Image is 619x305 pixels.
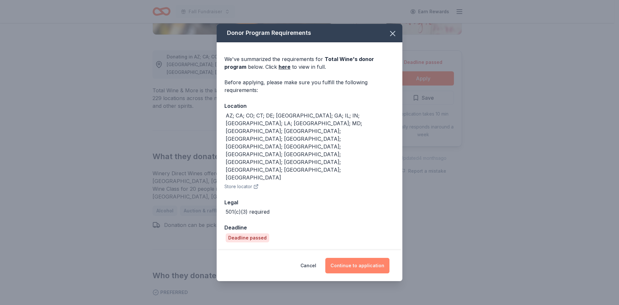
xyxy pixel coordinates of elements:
button: Continue to application [325,258,389,273]
button: Store locator [224,183,259,190]
div: We've summarized the requirements for below. Click to view in full. [224,55,395,71]
div: Deadline passed [226,233,269,242]
div: Legal [224,198,395,207]
div: Donor Program Requirements [217,24,402,42]
a: here [279,63,290,71]
div: Before applying, please make sure you fulfill the following requirements: [224,78,395,94]
div: 501(c)(3) required [226,208,270,216]
div: Location [224,102,395,110]
div: AZ; CA; CO; CT; DE; [GEOGRAPHIC_DATA]; GA; IL; IN; [GEOGRAPHIC_DATA]; LA; [GEOGRAPHIC_DATA]; MD; ... [226,112,395,181]
button: Cancel [300,258,316,273]
div: Deadline [224,223,395,232]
